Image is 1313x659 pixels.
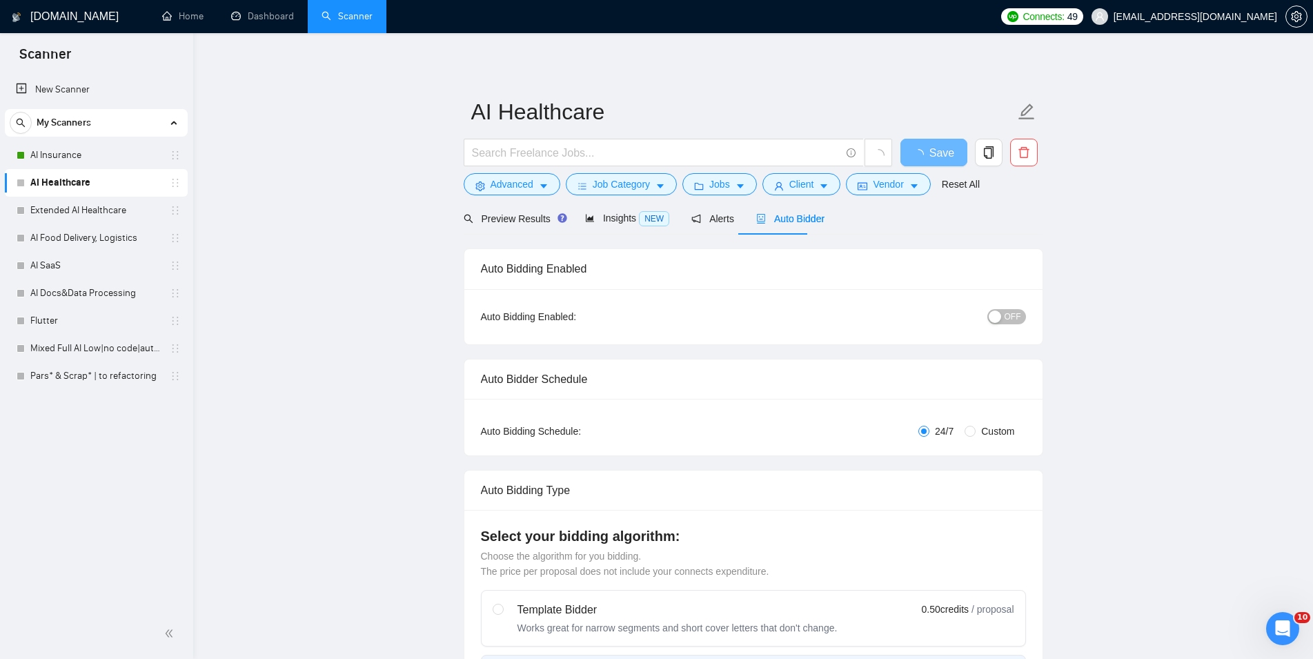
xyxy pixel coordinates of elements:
[900,139,967,166] button: Save
[789,177,814,192] span: Client
[16,76,177,104] a: New Scanner
[472,144,840,161] input: Search Freelance Jobs...
[322,10,373,22] a: searchScanner
[491,177,533,192] span: Advanced
[481,309,662,324] div: Auto Bidding Enabled:
[8,44,82,73] span: Scanner
[170,288,181,299] span: holder
[1095,12,1105,21] span: user
[1010,139,1038,166] button: delete
[655,181,665,191] span: caret-down
[556,212,569,224] div: Tooltip anchor
[30,252,161,279] a: AI SaaS
[481,360,1026,399] div: Auto Bidder Schedule
[170,343,181,354] span: holder
[481,424,662,439] div: Auto Bidding Schedule:
[170,315,181,326] span: holder
[539,181,549,191] span: caret-down
[1285,6,1307,28] button: setting
[481,249,1026,288] div: Auto Bidding Enabled
[971,602,1014,616] span: / proposal
[942,177,980,192] a: Reset All
[976,146,1002,159] span: copy
[929,424,959,439] span: 24/7
[30,279,161,307] a: AI Docs&Data Processing
[709,177,730,192] span: Jobs
[593,177,650,192] span: Job Category
[1294,612,1310,623] span: 10
[922,602,969,617] span: 0.50 credits
[170,371,181,382] span: holder
[517,621,838,635] div: Works great for narrow segments and short cover letters that don't change.
[846,173,930,195] button: idcardVendorcaret-down
[164,627,178,640] span: double-left
[756,213,825,224] span: Auto Bidder
[30,141,161,169] a: AI Insurance
[1005,309,1021,324] span: OFF
[10,118,31,128] span: search
[170,177,181,188] span: holder
[1023,9,1064,24] span: Connects:
[976,424,1020,439] span: Custom
[464,173,560,195] button: settingAdvancedcaret-down
[475,181,485,191] span: setting
[1007,11,1018,22] img: upwork-logo.png
[691,214,701,224] span: notification
[464,213,563,224] span: Preview Results
[762,173,841,195] button: userClientcaret-down
[585,213,595,223] span: area-chart
[471,95,1015,129] input: Scanner name...
[37,109,91,137] span: My Scanners
[819,181,829,191] span: caret-down
[30,197,161,224] a: Extended AI Healthcare
[566,173,677,195] button: barsJob Categorycaret-down
[170,205,181,216] span: holder
[1286,11,1307,22] span: setting
[872,149,885,161] span: loading
[170,260,181,271] span: holder
[170,233,181,244] span: holder
[858,181,867,191] span: idcard
[1266,612,1299,645] iframe: Intercom live chat
[30,362,161,390] a: Pars* & Scrap* | to refactoring
[774,181,784,191] span: user
[5,76,188,104] li: New Scanner
[464,214,473,224] span: search
[691,213,734,224] span: Alerts
[1067,9,1078,24] span: 49
[10,112,32,134] button: search
[5,109,188,390] li: My Scanners
[847,148,856,157] span: info-circle
[30,335,161,362] a: Mixed Full AI Low|no code|automations
[682,173,757,195] button: folderJobscaret-down
[756,214,766,224] span: robot
[30,169,161,197] a: AI Healthcare
[873,177,903,192] span: Vendor
[913,149,929,160] span: loading
[639,211,669,226] span: NEW
[694,181,704,191] span: folder
[1285,11,1307,22] a: setting
[30,307,161,335] a: Flutter
[585,213,669,224] span: Insights
[1018,103,1036,121] span: edit
[909,181,919,191] span: caret-down
[162,10,204,22] a: homeHome
[975,139,1003,166] button: copy
[577,181,587,191] span: bars
[481,471,1026,510] div: Auto Bidding Type
[481,527,1026,546] h4: Select your bidding algorithm:
[30,224,161,252] a: AI Food Delivery, Logistics
[517,602,838,618] div: Template Bidder
[231,10,294,22] a: dashboardDashboard
[736,181,745,191] span: caret-down
[481,551,769,577] span: Choose the algorithm for you bidding. The price per proposal does not include your connects expen...
[929,144,954,161] span: Save
[12,6,21,28] img: logo
[1011,146,1037,159] span: delete
[170,150,181,161] span: holder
